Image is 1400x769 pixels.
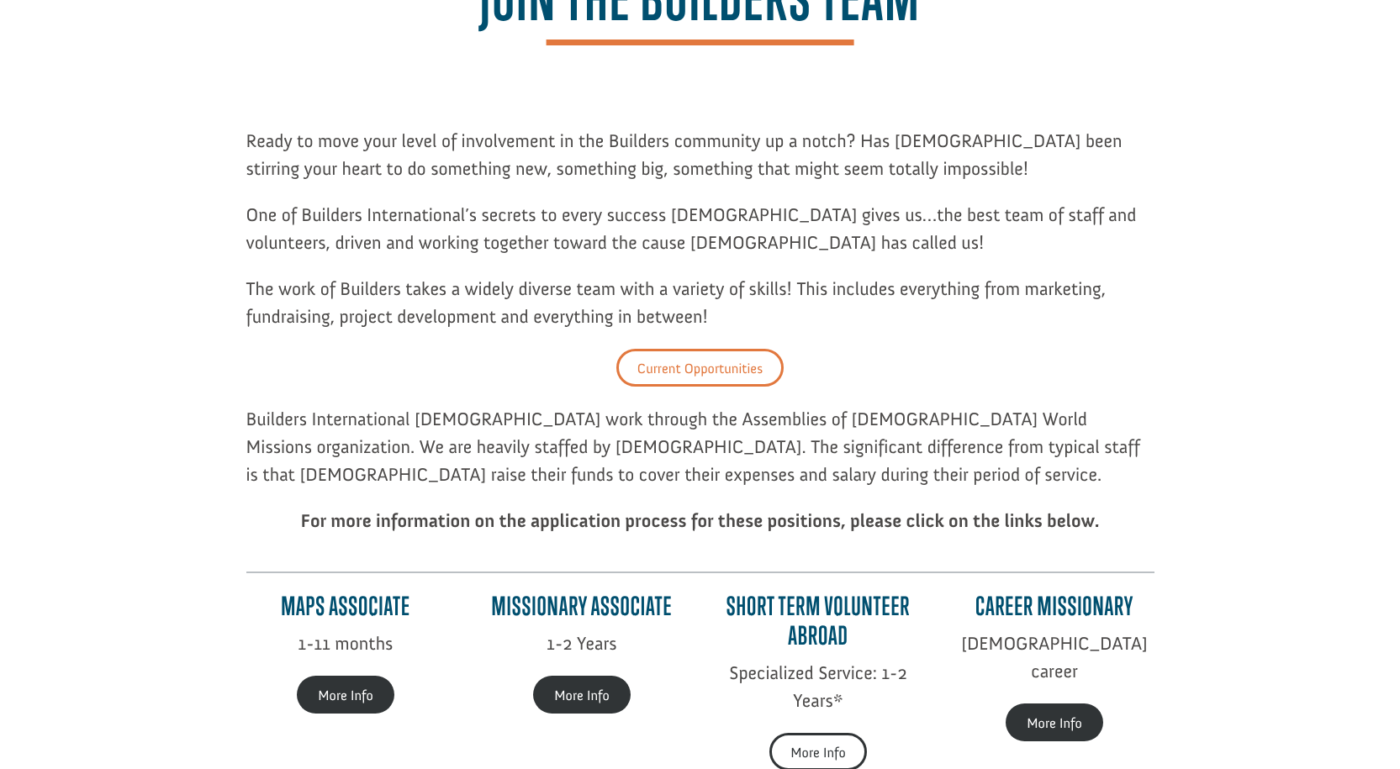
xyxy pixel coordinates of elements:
a: More Info [533,676,630,714]
p: One of Builders International’s secrets to every success [DEMOGRAPHIC_DATA] gives us…the best tea... [246,201,1154,275]
div: to [30,52,231,64]
p: Ready to move your level of involvement in the Builders community up a notch? Has [DEMOGRAPHIC_DA... [246,127,1154,201]
strong: For more information on the application process for these positions, please click on the links be... [301,509,1100,532]
h4: Career Missionary [955,592,1154,629]
h4: Missionary Associate [483,592,682,629]
p: Specialized Service: 1-2 Years* [719,659,918,733]
p: Builders International [DEMOGRAPHIC_DATA] work through the Assemblies of [DEMOGRAPHIC_DATA] World... [246,405,1154,507]
button: Donate [238,34,313,64]
p: 1-11 months [246,629,446,676]
strong: Builders International: Foundation [40,51,201,64]
p: The work of Builders takes a widely diverse team with a variety of skills! This includes everythi... [246,275,1154,349]
div: [PERSON_NAME] donated $100 [30,17,231,50]
p: [DEMOGRAPHIC_DATA] career [955,629,1154,703]
img: US.png [30,67,42,79]
a: Current Opportunities [616,349,784,387]
h4: Short Term Volunteer Abroad [719,592,918,659]
a: More Info [1006,703,1102,741]
img: emoji confettiBall [30,35,44,49]
h4: MAPS Associate [246,592,446,629]
a: More Info [297,676,394,714]
span: Nixa , [GEOGRAPHIC_DATA] [45,67,167,79]
p: 1-2 Years [483,629,682,676]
